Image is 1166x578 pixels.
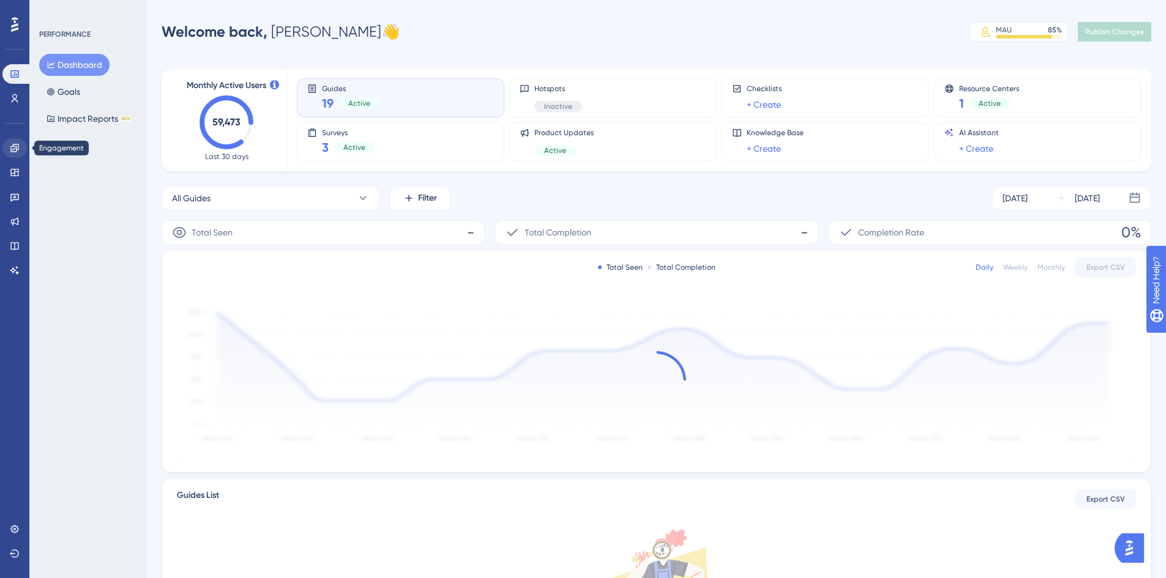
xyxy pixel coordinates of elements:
span: Publish Changes [1085,27,1144,37]
button: Filter [389,186,450,210]
span: Completion Rate [858,225,924,240]
span: 3 [322,139,329,156]
span: - [801,223,808,242]
span: Welcome back, [162,23,267,40]
a: + Create [959,141,993,156]
button: Publish Changes [1078,22,1151,42]
a: + Create [747,97,781,112]
div: [PERSON_NAME] 👋 [162,22,400,42]
span: Hotspots [534,84,582,94]
button: Goals [39,81,88,103]
span: Need Help? [29,3,77,18]
span: Active [544,146,566,155]
text: 59,473 [212,116,241,128]
span: Resource Centers [959,84,1019,92]
span: Product Updates [534,128,594,138]
div: MAU [996,25,1012,35]
span: Active [343,143,365,152]
div: PERFORMANCE [39,29,91,39]
div: [DATE] [1075,191,1100,206]
div: Daily [976,262,993,272]
span: Monthly Active Users [187,78,266,93]
span: - [467,223,474,242]
span: Guides List [177,488,219,510]
button: Export CSV [1075,489,1136,509]
span: All Guides [172,191,211,206]
button: Export CSV [1075,258,1136,277]
span: Total Completion [525,225,591,240]
span: 19 [322,95,334,112]
div: [DATE] [1003,191,1028,206]
iframe: UserGuiding AI Assistant Launcher [1115,530,1151,566]
span: Total Seen [192,225,233,240]
a: + Create [747,141,781,156]
span: Active [348,98,370,108]
span: Active [979,98,1001,108]
span: Inactive [544,102,572,111]
div: Total Seen [598,262,643,272]
span: 0% [1121,223,1141,242]
span: 1 [959,95,964,112]
div: Monthly [1037,262,1065,272]
span: Surveys [322,128,375,136]
span: Guides [322,84,380,92]
span: Export CSV [1086,262,1125,272]
span: Last 30 days [205,152,249,161]
button: All Guides [162,186,379,210]
span: Export CSV [1086,494,1125,504]
div: Weekly [1003,262,1028,272]
span: Checklists [747,84,782,94]
div: Total Completion [648,262,716,272]
div: 85 % [1048,25,1062,35]
div: BETA [121,116,132,122]
span: Filter [418,191,437,206]
button: Impact ReportsBETA [39,108,139,130]
span: AI Assistant [959,128,999,138]
span: Knowledge Base [747,128,804,138]
button: Dashboard [39,54,110,76]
